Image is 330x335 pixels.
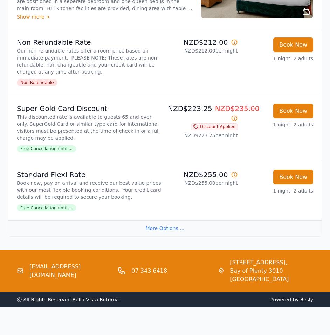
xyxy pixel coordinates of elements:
p: NZD$223.25 [168,104,238,123]
span: Free Cancellation until ... [17,204,76,211]
p: This discounted rate is available to guests 65 and over only. SuperGold Card or similar type card... [17,113,162,141]
span: Discount Applied [191,123,238,130]
p: NZD$255.00 per night [168,180,238,187]
p: Non Refundable Rate [17,37,162,47]
span: Bay of Plenty 3010 [GEOGRAPHIC_DATA] [230,267,313,284]
p: 1 night, 2 adults [243,121,314,128]
p: Book now, pay on arrival and receive our best value prices with our most flexible booking conditi... [17,180,162,201]
p: Standard Flexi Rate [17,170,162,180]
a: [EMAIL_ADDRESS][DOMAIN_NAME] [29,263,112,279]
a: 07 343 6418 [131,267,167,275]
span: Powered by [168,296,313,303]
p: 1 night, 2 adults [243,187,314,194]
span: [STREET_ADDRESS], [230,258,313,267]
p: 1 night, 2 adults [243,55,314,62]
span: NZD$235.00 [215,104,260,113]
p: Our non-refundable rates offer a room price based on immediate payment. PLEASE NOTE: These rates ... [17,47,162,75]
button: Book Now [273,37,313,52]
button: Book Now [273,170,313,184]
span: ⓒ All Rights Reserved. Bella Vista Rotorua [17,297,119,302]
button: Book Now [273,104,313,118]
span: Non Refundable [17,79,57,86]
p: NZD$212.00 [168,37,238,47]
p: Super Gold Card Discount [17,104,162,113]
span: Free Cancellation until ... [17,145,76,152]
div: More Options ... [8,220,322,236]
a: Resly [300,297,313,302]
p: NZD$255.00 [168,170,238,180]
p: NZD$212.00 per night [168,47,238,54]
div: Show more > [17,13,193,20]
p: NZD$223.25 per night [168,132,238,139]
